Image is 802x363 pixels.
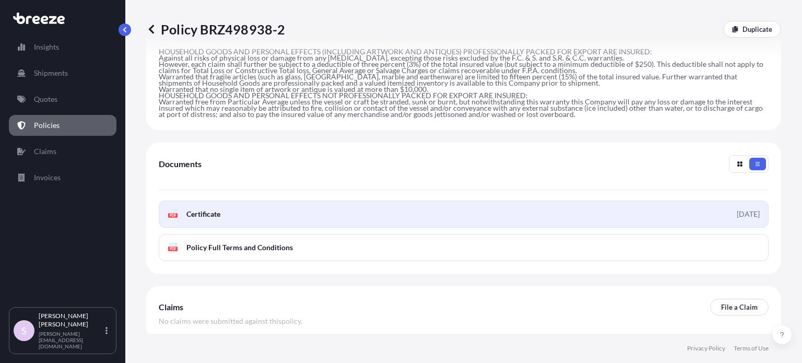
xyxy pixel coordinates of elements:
[742,24,772,34] p: Duplicate
[9,115,116,136] a: Policies
[9,167,116,188] a: Invoices
[186,242,293,253] span: Policy Full Terms and Conditions
[39,331,103,349] p: [PERSON_NAME][EMAIL_ADDRESS][DOMAIN_NAME]
[734,344,769,353] a: Terms of Use
[159,92,769,99] p: HOUSEHOLD GOODS AND PERSONAL EFFECTS NOT PROFESSIONALLY PACKED FOR EXPORT ARE INSURED:
[9,89,116,110] a: Quotes
[159,74,769,86] p: Warranted that fragile articles (such as glass, [GEOGRAPHIC_DATA], marble and earthenware) are li...
[159,159,202,169] span: Documents
[737,209,760,219] div: [DATE]
[34,94,57,104] p: Quotes
[721,302,758,312] p: File a Claim
[9,141,116,162] a: Claims
[710,299,769,315] a: File a Claim
[723,21,781,38] a: Duplicate
[34,68,68,78] p: Shipments
[21,325,27,336] span: S
[170,247,176,251] text: PDF
[170,214,176,217] text: PDF
[159,201,769,228] a: PDFCertificate[DATE]
[146,21,286,38] p: Policy BRZ498938-2
[9,63,116,84] a: Shipments
[159,316,302,326] span: No claims were submitted against this policy .
[34,172,61,183] p: Invoices
[34,42,59,52] p: Insights
[39,312,103,329] p: [PERSON_NAME] [PERSON_NAME]
[159,302,183,312] span: Claims
[687,344,725,353] a: Privacy Policy
[186,209,220,219] span: Certificate
[159,99,769,118] p: Warranted free from Particular Average unless the vessel or craft be stranded, sunk or burnt, but...
[9,37,116,57] a: Insights
[159,234,769,261] a: PDFPolicy Full Terms and Conditions
[34,146,56,157] p: Claims
[34,120,60,131] p: Policies
[159,61,769,74] p: However, each claim shall further be subject to a deductible of three percent (3%) of the total i...
[159,86,769,92] p: Warranted that no single item of artwork or antique is valued at more than $10,000.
